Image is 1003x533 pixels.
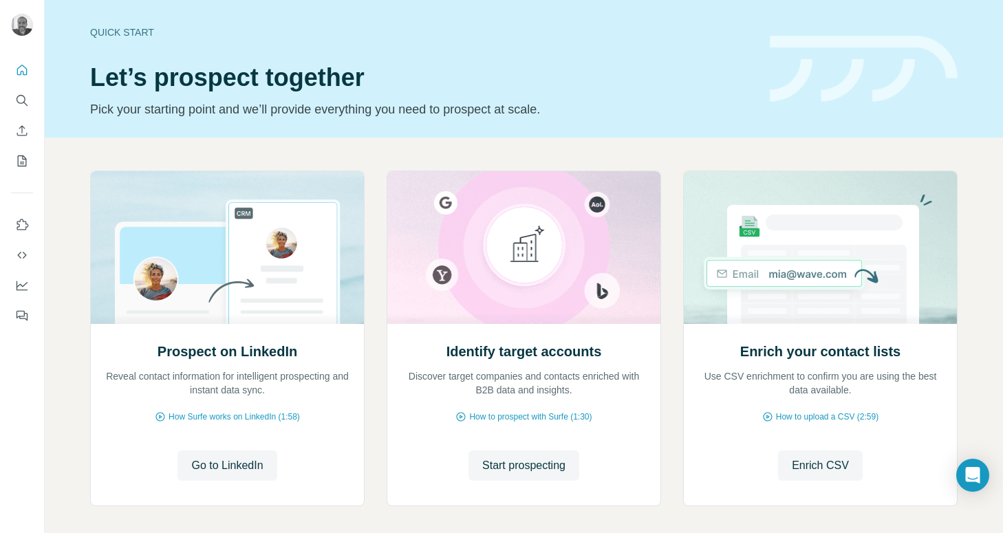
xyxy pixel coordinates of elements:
[446,342,602,361] h2: Identify target accounts
[90,171,365,324] img: Prospect on LinkedIn
[770,36,958,102] img: banner
[778,450,863,481] button: Enrich CSV
[11,118,33,143] button: Enrich CSV
[698,369,943,397] p: Use CSV enrichment to confirm you are using the best data available.
[11,273,33,298] button: Dashboard
[158,342,297,361] h2: Prospect on LinkedIn
[468,450,579,481] button: Start prospecting
[90,100,753,119] p: Pick your starting point and we’ll provide everything you need to prospect at scale.
[11,243,33,268] button: Use Surfe API
[11,213,33,237] button: Use Surfe on LinkedIn
[11,14,33,36] img: Avatar
[11,149,33,173] button: My lists
[105,369,350,397] p: Reveal contact information for intelligent prospecting and instant data sync.
[683,171,958,324] img: Enrich your contact lists
[792,457,849,474] span: Enrich CSV
[401,369,647,397] p: Discover target companies and contacts enriched with B2B data and insights.
[191,457,263,474] span: Go to LinkedIn
[90,25,753,39] div: Quick start
[469,411,592,423] span: How to prospect with Surfe (1:30)
[776,411,878,423] span: How to upload a CSV (2:59)
[11,88,33,113] button: Search
[387,171,661,324] img: Identify target accounts
[482,457,565,474] span: Start prospecting
[956,459,989,492] div: Open Intercom Messenger
[177,450,277,481] button: Go to LinkedIn
[169,411,300,423] span: How Surfe works on LinkedIn (1:58)
[11,58,33,83] button: Quick start
[11,303,33,328] button: Feedback
[740,342,900,361] h2: Enrich your contact lists
[90,64,753,91] h1: Let’s prospect together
